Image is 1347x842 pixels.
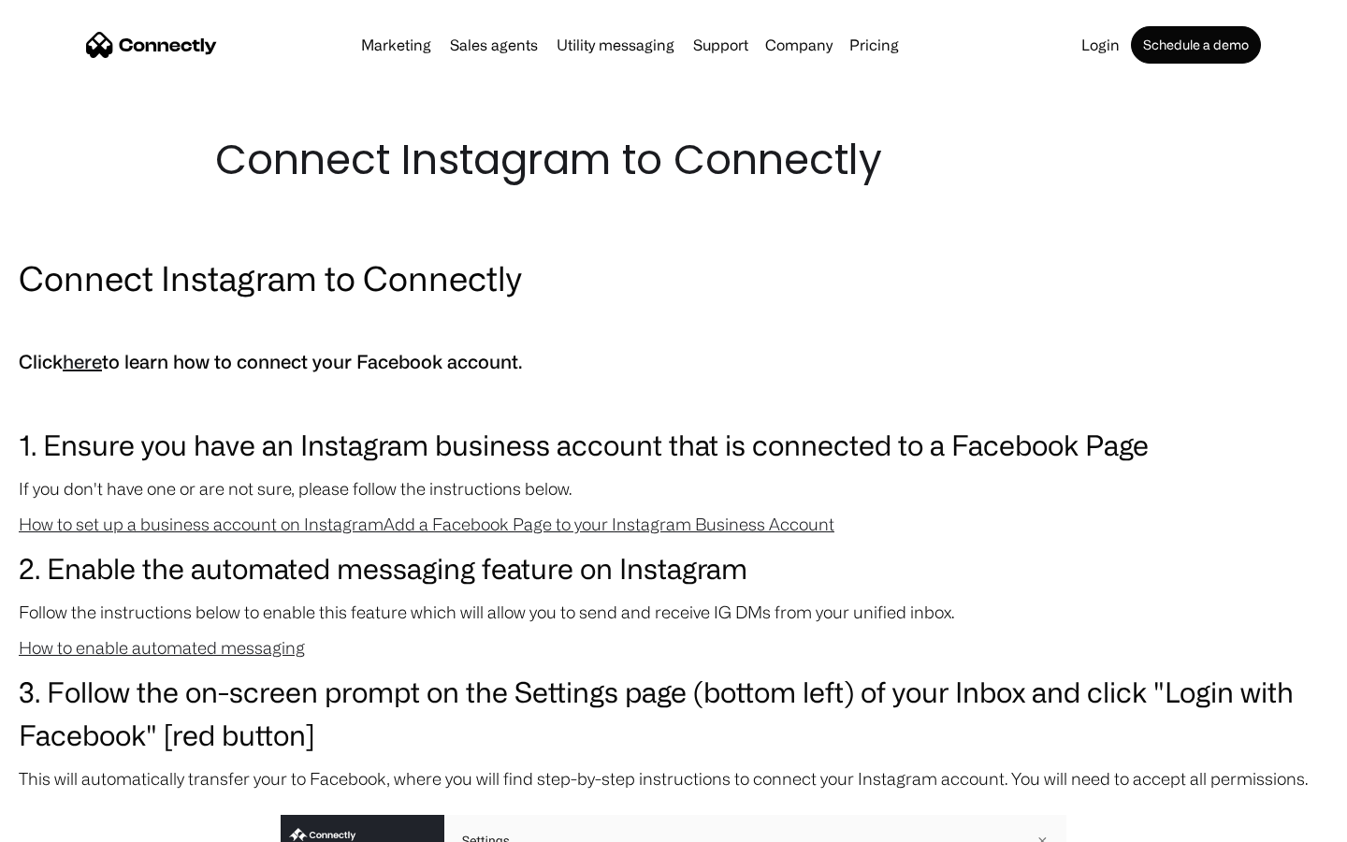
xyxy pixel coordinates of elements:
[442,37,545,52] a: Sales agents
[215,131,1132,189] h1: Connect Instagram to Connectly
[19,765,1328,791] p: This will automatically transfer your to Facebook, where you will find step-by-step instructions ...
[19,311,1328,337] p: ‍
[686,37,756,52] a: Support
[1131,26,1261,64] a: Schedule a demo
[37,809,112,835] ul: Language list
[19,670,1328,756] h3: 3. Follow the on-screen prompt on the Settings page (bottom left) of your Inbox and click "Login ...
[765,32,833,58] div: Company
[384,515,834,533] a: Add a Facebook Page to your Instagram Business Account
[19,809,112,835] aside: Language selected: English
[19,346,1328,378] h5: Click to learn how to connect your Facebook account.
[760,32,838,58] div: Company
[86,31,217,59] a: home
[842,37,906,52] a: Pricing
[19,387,1328,414] p: ‍
[19,254,1328,301] h2: Connect Instagram to Connectly
[19,546,1328,589] h3: 2. Enable the automated messaging feature on Instagram
[354,37,439,52] a: Marketing
[549,37,682,52] a: Utility messaging
[19,515,384,533] a: How to set up a business account on Instagram
[1074,37,1127,52] a: Login
[63,351,102,372] a: here
[19,638,305,657] a: How to enable automated messaging
[19,599,1328,625] p: Follow the instructions below to enable this feature which will allow you to send and receive IG ...
[19,423,1328,466] h3: 1. Ensure you have an Instagram business account that is connected to a Facebook Page
[19,475,1328,501] p: If you don't have one or are not sure, please follow the instructions below.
